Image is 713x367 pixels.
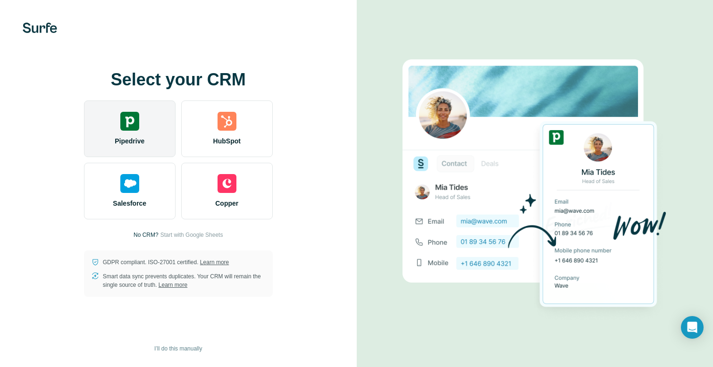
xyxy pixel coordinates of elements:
a: Learn more [159,282,187,288]
img: pipedrive's logo [120,112,139,131]
div: Open Intercom Messenger [681,316,704,339]
img: copper's logo [218,174,236,193]
span: I’ll do this manually [154,344,202,353]
button: I’ll do this manually [148,342,209,356]
span: Pipedrive [115,136,144,146]
img: salesforce's logo [120,174,139,193]
button: Start with Google Sheets [160,231,223,239]
img: PIPEDRIVE image [403,43,667,324]
img: hubspot's logo [218,112,236,131]
span: HubSpot [213,136,241,146]
span: Salesforce [113,199,146,208]
p: Smart data sync prevents duplicates. Your CRM will remain the single source of truth. [103,272,265,289]
p: No CRM? [134,231,159,239]
a: Learn more [200,259,229,266]
p: GDPR compliant. ISO-27001 certified. [103,258,229,267]
span: Copper [215,199,238,208]
img: Surfe's logo [23,23,57,33]
h1: Select your CRM [84,70,273,89]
